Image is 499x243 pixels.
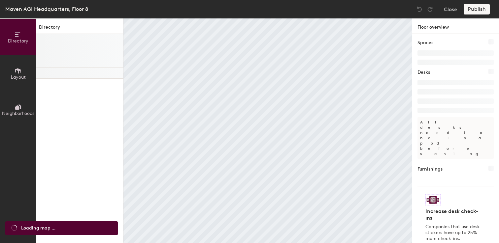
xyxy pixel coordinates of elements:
[2,111,34,116] span: Neighborhoods
[11,74,26,80] span: Layout
[416,6,423,13] img: Undo
[412,18,499,34] h1: Floor overview
[425,194,441,205] img: Sticker logo
[417,69,430,76] h1: Desks
[36,24,123,34] h1: Directory
[425,208,482,221] h4: Increase desk check-ins
[427,6,433,13] img: Redo
[425,224,482,242] p: Companies that use desk stickers have up to 25% more check-ins.
[417,117,494,159] p: All desks need to be in a pod before saving
[417,39,433,46] h1: Spaces
[8,38,28,44] span: Directory
[5,5,88,13] div: Maven AGI Headquarters, Floor 8
[123,18,412,243] canvas: Map
[444,4,457,14] button: Close
[21,225,55,232] span: Loading map ...
[417,166,443,173] h1: Furnishings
